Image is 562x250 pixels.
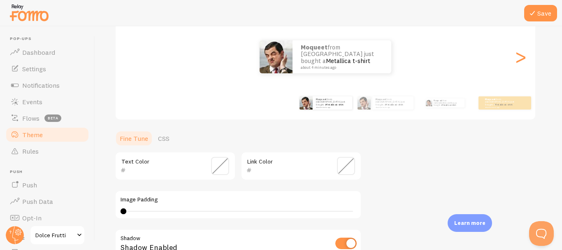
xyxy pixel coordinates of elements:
[386,103,403,106] a: Metallica t-shirt
[5,177,90,193] a: Push
[5,143,90,159] a: Rules
[10,36,90,42] span: Pop-ups
[5,61,90,77] a: Settings
[22,98,42,106] span: Events
[358,96,371,110] img: Fomo
[5,110,90,126] a: Flows beta
[22,81,60,89] span: Notifications
[485,106,517,108] small: about 4 minutes ago
[5,44,90,61] a: Dashboard
[260,40,293,73] img: Fomo
[448,214,492,232] div: Learn more
[301,43,327,51] strong: Moqueet
[376,98,386,101] strong: Moqueet
[22,197,53,206] span: Push Data
[442,104,456,106] a: Metallica t-shirt
[5,77,90,93] a: Notifications
[10,169,90,175] span: Push
[5,93,90,110] a: Events
[376,98,410,108] p: from [GEOGRAPHIC_DATA] just bought a
[454,219,485,227] p: Learn more
[326,57,370,65] a: Metallica t-shirt
[425,100,432,106] img: Fomo
[22,214,42,222] span: Opt-In
[22,65,46,73] span: Settings
[22,48,55,56] span: Dashboard
[115,130,153,147] a: Fine Tune
[35,230,74,240] span: Dolce Frutti
[5,193,90,210] a: Push Data
[44,114,61,122] span: beta
[153,130,174,147] a: CSS
[22,147,39,155] span: Rules
[326,103,344,106] a: Metallica t-shirt
[316,98,327,101] strong: Moqueet
[495,103,513,106] a: Metallica t-shirt
[9,2,50,23] img: fomo-relay-logo-orange.svg
[300,96,313,110] img: Fomo
[434,98,461,107] p: from [GEOGRAPHIC_DATA] just bought a
[22,131,43,139] span: Theme
[121,196,356,203] label: Image Padding
[30,225,85,245] a: Dolce Frutti
[529,221,554,246] iframe: Help Scout Beacon - Open
[22,114,39,122] span: Flows
[22,181,37,189] span: Push
[316,106,348,108] small: about 4 minutes ago
[376,106,409,108] small: about 4 minutes ago
[5,210,90,226] a: Opt-In
[434,99,443,102] strong: Moqueet
[485,98,496,101] strong: Moqueet
[301,65,381,70] small: about 4 minutes ago
[5,126,90,143] a: Theme
[516,27,525,86] div: Next slide
[301,44,383,70] p: from [GEOGRAPHIC_DATA] just bought a
[485,98,518,108] p: from [GEOGRAPHIC_DATA] just bought a
[316,98,349,108] p: from [GEOGRAPHIC_DATA] just bought a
